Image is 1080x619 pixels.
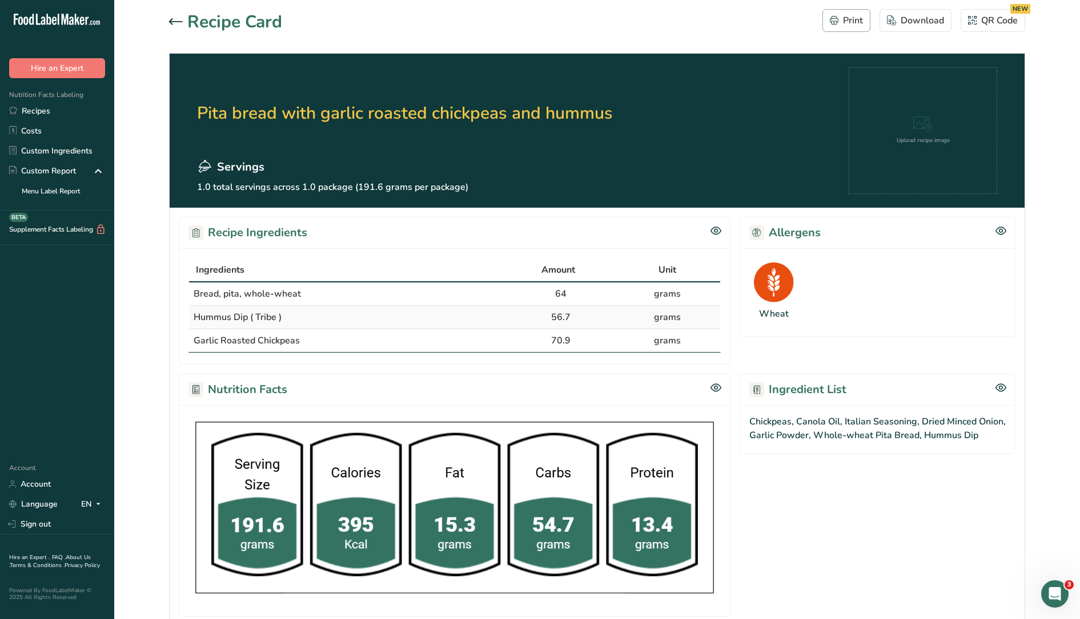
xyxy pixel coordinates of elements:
div: Print [830,14,863,27]
div: BETA [9,213,28,222]
a: Terms & Conditions . [10,561,65,569]
div: Powered By FoodLabelMaker © 2025 All Rights Reserved [9,587,105,601]
div: NEW [1010,4,1030,14]
span: Unit [659,263,676,277]
div: Chickpeas, Canola Oil, Italian Seasoning, Dried Minced Onion, Garlic Powder, Whole-wheat Pita Bre... [740,405,1015,454]
button: Print [822,9,870,32]
span: 3 [1065,580,1074,589]
p: 1.0 total servings across 1.0 package (191.6 grams per package) [197,180,613,194]
div: Download [887,14,944,27]
button: Hire an Expert [9,58,105,78]
a: About Us . [9,553,91,569]
td: 56.7 [508,306,614,329]
h2: Recipe Ingredients [188,224,307,241]
td: grams [614,306,720,329]
span: Bread, pita, whole-wheat [194,288,301,300]
span: Hummus Dip ( Tribe ) [194,311,282,323]
span: Amount [541,263,575,277]
a: FAQ . [52,553,66,561]
h2: Allergens [749,224,821,241]
td: 70.9 [508,329,614,352]
h1: Recipe Card [187,9,282,35]
a: Language [9,494,58,514]
img: Wheat [754,262,794,302]
span: Servings [217,159,264,176]
img: xEVzEAAAAAZJREFUAwDbZpYvh6fyoQAAAABJRU5ErkJggg== [188,415,721,601]
td: grams [614,282,720,306]
div: Upload recipe image [897,136,950,145]
div: Wheat [759,307,789,321]
div: QR Code [968,14,1018,27]
a: Privacy Policy [65,561,100,569]
span: Garlic Roasted Chickpeas [194,334,300,347]
a: Hire an Expert . [9,553,50,561]
td: 64 [508,282,614,306]
div: Custom Report [9,165,76,177]
iframe: Intercom live chat [1041,580,1069,608]
h2: Pita bread with garlic roasted chickpeas and hummus [197,67,613,159]
span: Ingredients [196,263,244,277]
button: Download [880,9,951,32]
td: grams [614,329,720,352]
div: EN [81,497,105,511]
button: QR Code NEW [961,9,1025,32]
h2: Ingredient List [749,381,846,398]
h2: Nutrition Facts [188,381,287,398]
